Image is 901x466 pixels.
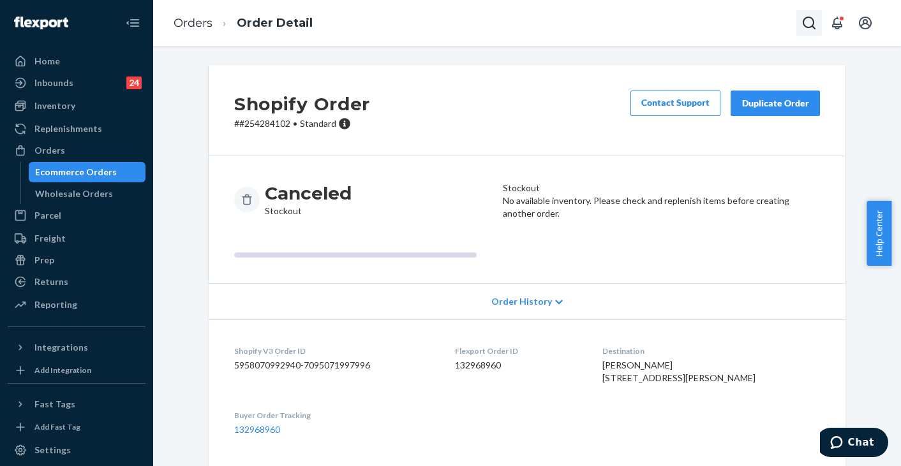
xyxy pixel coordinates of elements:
[8,337,145,358] button: Integrations
[234,117,370,130] p: # #254284102
[8,73,145,93] a: Inbounds24
[455,346,583,356] dt: Flexport Order ID
[820,428,888,460] iframe: Opens a widget where you can chat to one of our agents
[126,76,142,89] div: 24
[8,205,145,226] a: Parcel
[34,341,88,354] div: Integrations
[8,440,145,460] a: Settings
[796,10,822,36] button: Open Search Box
[602,346,820,356] dt: Destination
[234,346,435,356] dt: Shopify V3 Order ID
[29,184,146,204] a: Wholesale Orders
[34,144,65,157] div: Orders
[265,182,352,217] div: Stockout
[8,140,145,161] a: Orders
[8,363,145,378] a: Add Integration
[174,16,212,30] a: Orders
[34,55,60,68] div: Home
[8,96,145,116] a: Inventory
[34,76,73,89] div: Inbounds
[602,360,756,383] span: [PERSON_NAME] [STREET_ADDRESS][PERSON_NAME]
[265,182,352,205] h3: Canceled
[34,298,77,311] div: Reporting
[8,250,145,270] a: Prep
[8,295,145,315] a: Reporting
[34,209,61,222] div: Parcel
[234,91,370,117] h2: Shopify Order
[8,51,145,71] a: Home
[824,10,850,36] button: Open notifications
[163,4,323,42] ol: breadcrumbs
[34,421,80,432] div: Add Fast Tag
[455,359,583,372] dd: 132968960
[34,122,102,135] div: Replenishments
[8,119,145,139] a: Replenishments
[34,365,91,375] div: Add Integration
[853,10,878,36] button: Open account menu
[14,17,68,29] img: Flexport logo
[8,394,145,414] button: Fast Tags
[34,254,54,266] div: Prep
[34,398,75,411] div: Fast Tags
[293,118,297,129] span: •
[8,228,145,249] a: Freight
[35,166,117,178] div: Ecommerce Orders
[8,419,145,435] a: Add Fast Tag
[34,232,66,245] div: Freight
[503,194,820,220] p: No available inventory. Please check and replenish items before creating another order.
[29,162,146,182] a: Ecommerce Orders
[731,91,820,116] button: Duplicate Order
[491,295,552,308] span: Order History
[237,16,313,30] a: Order Detail
[234,410,435,421] dt: Buyer Order Tracking
[34,275,68,288] div: Returns
[503,182,820,194] header: Stockout
[120,10,145,36] button: Close Navigation
[741,97,809,110] div: Duplicate Order
[300,118,336,129] span: Standard
[8,272,145,292] a: Returns
[34,99,75,112] div: Inventory
[34,444,71,456] div: Settings
[630,91,720,116] a: Contact Support
[35,187,113,200] div: Wholesale Orders
[867,201,891,266] button: Help Center
[234,359,435,372] dd: 5958070992940-7095071997996
[234,424,280,435] a: 132968960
